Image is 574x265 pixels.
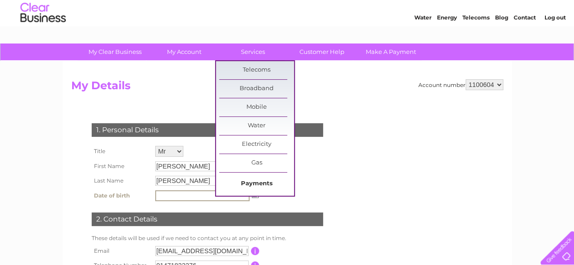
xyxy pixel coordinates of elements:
[78,43,152,60] a: My Clear Business
[251,247,260,255] input: Information
[71,79,503,96] h2: My Details
[219,154,294,172] a: Gas
[285,43,359,60] a: Customer Help
[89,159,153,173] th: First Name
[73,5,502,44] div: Clear Business is a trading name of Verastar Limited (registered in [GEOGRAPHIC_DATA] No. 3667643...
[403,5,466,16] a: 0333 014 3131
[414,39,432,45] a: Water
[216,43,290,60] a: Services
[89,233,325,244] td: These details will be used if we need to contact you at any point in time.
[92,123,323,137] div: 1. Personal Details
[89,188,153,203] th: Date of birth
[20,24,66,51] img: logo.png
[495,39,508,45] a: Blog
[418,79,503,90] div: Account number
[219,175,294,193] a: Payments
[514,39,536,45] a: Contact
[219,135,294,154] a: Electricity
[544,39,565,45] a: Log out
[462,39,490,45] a: Telecoms
[89,144,153,159] th: Title
[89,244,153,258] th: Email
[147,43,221,60] a: My Account
[437,39,457,45] a: Energy
[219,80,294,98] a: Broadband
[219,98,294,116] a: Mobile
[219,61,294,79] a: Telecoms
[92,212,323,226] div: 2. Contact Details
[353,43,428,60] a: Make A Payment
[219,117,294,135] a: Water
[89,173,153,188] th: Last Name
